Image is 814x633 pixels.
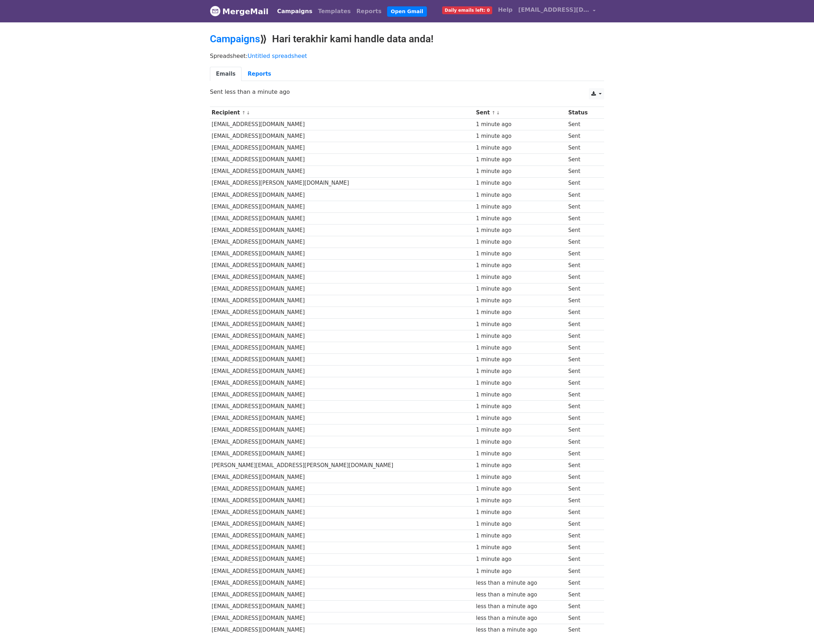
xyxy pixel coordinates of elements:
td: [EMAIL_ADDRESS][DOMAIN_NAME] [210,212,474,224]
td: [EMAIL_ADDRESS][DOMAIN_NAME] [210,483,474,495]
td: Sent [566,589,599,600]
div: 1 minute ago [476,543,565,552]
td: [EMAIL_ADDRESS][DOMAIN_NAME] [210,318,474,330]
div: 1 minute ago [476,532,565,540]
a: [EMAIL_ADDRESS][DOMAIN_NAME] [515,3,598,20]
div: 1 minute ago [476,438,565,446]
span: [EMAIL_ADDRESS][DOMAIN_NAME] [518,6,589,14]
div: 1 minute ago [476,497,565,505]
div: 1 minute ago [476,203,565,211]
td: Sent [566,424,599,436]
td: [EMAIL_ADDRESS][DOMAIN_NAME] [210,530,474,542]
td: Sent [566,553,599,565]
td: Sent [566,495,599,507]
div: 1 minute ago [476,473,565,481]
td: [EMAIL_ADDRESS][DOMAIN_NAME] [210,401,474,412]
td: Sent [566,224,599,236]
th: Sent [474,107,566,119]
div: 1 minute ago [476,273,565,281]
td: Sent [566,307,599,318]
td: [EMAIL_ADDRESS][DOMAIN_NAME] [210,283,474,295]
div: 1 minute ago [476,332,565,340]
div: 1 minute ago [476,520,565,528]
td: [EMAIL_ADDRESS][DOMAIN_NAME] [210,565,474,577]
td: Sent [566,459,599,471]
div: 1 minute ago [476,391,565,399]
td: [EMAIL_ADDRESS][DOMAIN_NAME] [210,542,474,553]
td: Sent [566,612,599,624]
td: Sent [566,518,599,530]
div: 1 minute ago [476,156,565,164]
a: Reports [354,4,385,18]
td: Sent [566,565,599,577]
a: Daily emails left: 0 [439,3,495,17]
td: [EMAIL_ADDRESS][DOMAIN_NAME] [210,577,474,589]
div: 1 minute ago [476,238,565,246]
td: [EMAIL_ADDRESS][DOMAIN_NAME] [210,119,474,130]
td: Sent [566,542,599,553]
a: Reports [242,67,277,81]
div: 1 minute ago [476,555,565,563]
div: 1 minute ago [476,308,565,316]
td: [EMAIL_ADDRESS][DOMAIN_NAME] [210,154,474,166]
a: MergeMail [210,4,268,19]
td: [PERSON_NAME][EMAIL_ADDRESS][PERSON_NAME][DOMAIN_NAME] [210,459,474,471]
td: [EMAIL_ADDRESS][DOMAIN_NAME] [210,201,474,212]
td: [EMAIL_ADDRESS][DOMAIN_NAME] [210,189,474,201]
div: 1 minute ago [476,261,565,270]
td: Sent [566,577,599,589]
td: Sent [566,119,599,130]
div: 1 minute ago [476,356,565,364]
td: [EMAIL_ADDRESS][PERSON_NAME][DOMAIN_NAME] [210,177,474,189]
td: Sent [566,412,599,424]
a: Emails [210,67,242,81]
div: 1 minute ago [476,450,565,458]
div: 1 minute ago [476,179,565,187]
div: 1 minute ago [476,167,565,175]
td: [EMAIL_ADDRESS][DOMAIN_NAME] [210,412,474,424]
td: Sent [566,318,599,330]
td: Sent [566,236,599,248]
td: Sent [566,401,599,412]
div: 1 minute ago [476,144,565,152]
div: 1 minute ago [476,367,565,375]
td: [EMAIL_ADDRESS][DOMAIN_NAME] [210,130,474,142]
a: Help [495,3,515,17]
td: [EMAIL_ADDRESS][DOMAIN_NAME] [210,424,474,436]
td: Sent [566,189,599,201]
td: [EMAIL_ADDRESS][DOMAIN_NAME] [210,389,474,401]
div: 1 minute ago [476,344,565,352]
td: Sent [566,507,599,518]
td: Sent [566,366,599,377]
td: [EMAIL_ADDRESS][DOMAIN_NAME] [210,366,474,377]
div: 1 minute ago [476,285,565,293]
td: Sent [566,283,599,295]
td: [EMAIL_ADDRESS][DOMAIN_NAME] [210,295,474,307]
td: [EMAIL_ADDRESS][DOMAIN_NAME] [210,342,474,353]
div: less than a minute ago [476,614,565,622]
td: [EMAIL_ADDRESS][DOMAIN_NAME] [210,553,474,565]
div: 1 minute ago [476,297,565,305]
td: [EMAIL_ADDRESS][DOMAIN_NAME] [210,260,474,271]
td: [EMAIL_ADDRESS][DOMAIN_NAME] [210,307,474,318]
td: [EMAIL_ADDRESS][DOMAIN_NAME] [210,507,474,518]
td: [EMAIL_ADDRESS][DOMAIN_NAME] [210,248,474,260]
td: Sent [566,483,599,495]
div: 1 minute ago [476,120,565,129]
td: Sent [566,530,599,542]
td: [EMAIL_ADDRESS][DOMAIN_NAME] [210,377,474,389]
div: 1 minute ago [476,461,565,470]
div: 1 minute ago [476,226,565,234]
a: Open Gmail [387,6,427,17]
td: [EMAIL_ADDRESS][DOMAIN_NAME] [210,354,474,366]
td: [EMAIL_ADDRESS][DOMAIN_NAME] [210,601,474,612]
p: Spreadsheet: [210,52,604,60]
td: Sent [566,342,599,353]
td: Sent [566,177,599,189]
a: ↓ [496,110,500,115]
a: Campaigns [210,33,260,45]
div: 1 minute ago [476,379,565,387]
td: Sent [566,130,599,142]
td: Sent [566,601,599,612]
div: 1 minute ago [476,414,565,422]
